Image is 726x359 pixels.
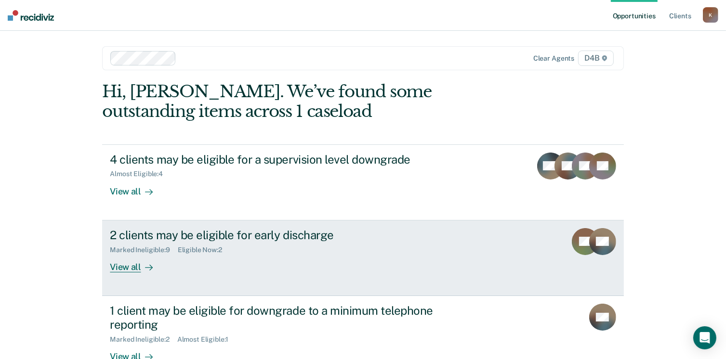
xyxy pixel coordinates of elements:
div: Hi, [PERSON_NAME]. We’ve found some outstanding items across 1 caseload [102,82,519,121]
div: Eligible Now : 2 [178,246,230,254]
span: D4B [578,51,613,66]
div: View all [110,254,164,272]
a: 4 clients may be eligible for a supervision level downgradeAlmost Eligible:4View all [102,144,623,220]
div: Marked Ineligible : 2 [110,335,177,344]
div: 4 clients may be eligible for a supervision level downgrade [110,153,448,167]
div: View all [110,178,164,197]
img: Recidiviz [8,10,54,21]
button: K [703,7,718,23]
div: Open Intercom Messenger [693,326,716,349]
div: 2 clients may be eligible for early discharge [110,228,448,242]
div: Clear agents [533,54,574,63]
div: Almost Eligible : 1 [177,335,237,344]
div: Marked Ineligible : 9 [110,246,177,254]
div: 1 client may be eligible for downgrade to a minimum telephone reporting [110,304,448,332]
a: 2 clients may be eligible for early dischargeMarked Ineligible:9Eligible Now:2View all [102,220,623,296]
div: Almost Eligible : 4 [110,170,171,178]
